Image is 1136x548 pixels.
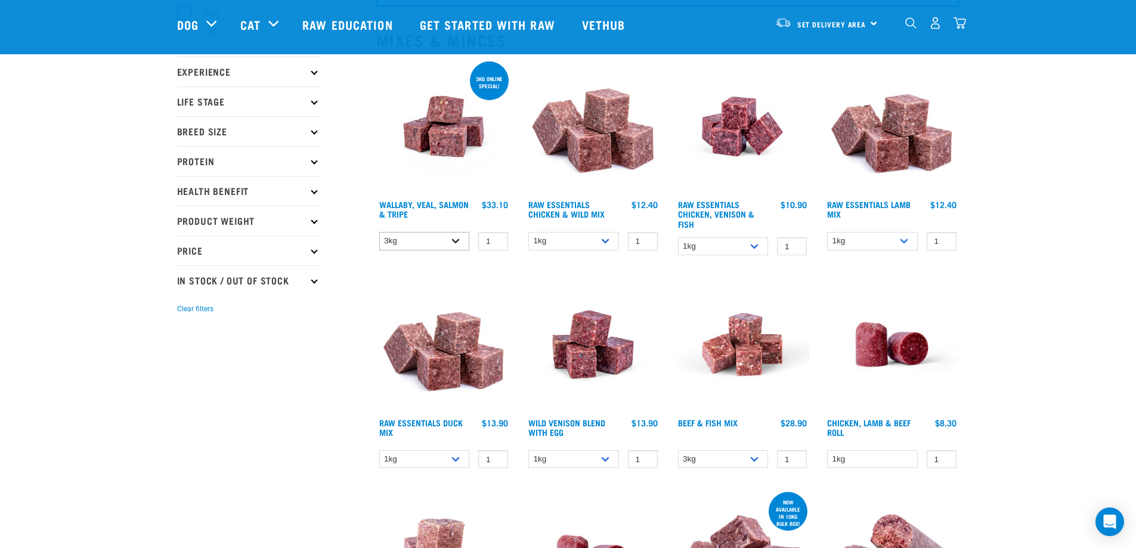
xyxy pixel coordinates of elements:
a: Wallaby, Veal, Salmon & Tripe [379,202,469,216]
p: Protein [177,146,320,176]
img: Pile Of Cubed Chicken Wild Meat Mix [525,59,661,194]
img: home-icon-1@2x.png [905,17,917,29]
div: $13.90 [482,418,508,428]
div: $12.40 [632,200,658,209]
p: Experience [177,57,320,86]
span: Set Delivery Area [797,22,866,26]
p: Health Benefit [177,176,320,206]
input: 1 [628,232,658,250]
div: $12.40 [930,200,957,209]
p: Product Weight [177,206,320,236]
img: ?1041 RE Lamb Mix 01 [376,277,512,412]
p: Price [177,236,320,265]
img: Raw Essentials Chicken Lamb Beef Bulk Minced Raw Dog Food Roll Unwrapped [824,277,959,412]
div: Open Intercom Messenger [1095,507,1124,536]
input: 1 [927,232,957,250]
p: In Stock / Out Of Stock [177,265,320,295]
div: $10.90 [781,200,807,209]
div: $33.10 [482,200,508,209]
img: Venison Egg 1616 [525,277,661,412]
div: 3kg online special! [470,70,509,95]
img: Wallaby Veal Salmon Tripe 1642 [376,59,512,194]
a: Beef & Fish Mix [678,420,738,425]
input: 1 [777,237,807,256]
a: Raw Essentials Chicken & Wild Mix [528,202,605,216]
p: Life Stage [177,86,320,116]
input: 1 [478,450,508,469]
a: Raw Education [290,1,407,48]
a: Dog [177,16,199,33]
img: Beef Mackerel 1 [675,277,810,412]
img: home-icon@2x.png [954,17,966,29]
input: 1 [777,450,807,469]
a: Raw Essentials Lamb Mix [827,202,911,216]
input: 1 [628,450,658,469]
div: $8.30 [935,418,957,428]
button: Clear filters [177,304,213,314]
p: Breed Size [177,116,320,146]
a: Vethub [570,1,640,48]
div: now available in 10kg bulk box! [769,493,807,532]
div: $13.90 [632,418,658,428]
img: van-moving.png [775,17,791,28]
a: Cat [240,16,261,33]
img: user.png [929,17,942,29]
div: $28.90 [781,418,807,428]
img: Chicken Venison mix 1655 [675,59,810,194]
a: Get started with Raw [408,1,570,48]
input: 1 [478,232,508,250]
a: Raw Essentials Duck Mix [379,420,463,434]
a: Wild Venison Blend with Egg [528,420,605,434]
a: Chicken, Lamb & Beef Roll [827,420,911,434]
a: Raw Essentials Chicken, Venison & Fish [678,202,754,225]
input: 1 [927,450,957,469]
img: ?1041 RE Lamb Mix 01 [824,59,959,194]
